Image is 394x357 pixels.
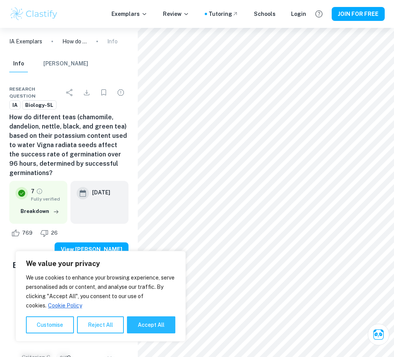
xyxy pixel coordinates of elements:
[9,227,37,239] div: Like
[62,37,87,46] p: How do different teas (chamomile, dandelion, nettle, black, and green tea) based on their potassi...
[26,316,74,333] button: Customise
[38,227,62,239] div: Dislike
[15,251,186,342] div: We value your privacy
[26,273,175,310] p: We use cookies to enhance your browsing experience, serve personalised ads or content, and analys...
[111,10,147,18] p: Exemplars
[312,7,325,21] button: Help and Feedback
[19,206,61,217] button: Breakdown
[332,7,385,21] button: JOIN FOR FREE
[48,302,82,309] a: Cookie Policy
[107,37,118,46] p: Info
[9,6,58,22] img: Clastify logo
[96,85,111,100] div: Bookmark
[209,10,238,18] a: Tutoring
[9,37,42,46] a: IA Exemplars
[291,10,306,18] a: Login
[22,100,57,110] a: Biology-SL
[18,229,37,237] span: 769
[62,85,77,100] div: Share
[12,259,125,271] h5: Examiner's summary
[254,10,276,18] a: Schools
[43,55,88,72] button: [PERSON_NAME]
[79,85,94,100] div: Download
[92,188,110,197] h6: [DATE]
[163,10,189,18] p: Review
[26,259,175,268] p: We value your privacy
[368,324,389,345] button: Ask Clai
[9,86,62,100] span: Research question
[113,85,128,100] div: Report issue
[22,101,56,109] span: Biology-SL
[9,55,28,72] button: Info
[127,316,175,333] button: Accept All
[31,187,34,196] p: 7
[55,242,128,256] button: View [PERSON_NAME]
[77,316,124,333] button: Reject All
[47,229,62,237] span: 26
[31,196,61,203] span: Fully verified
[10,101,20,109] span: IA
[36,188,43,195] a: Grade fully verified
[9,100,21,110] a: IA
[9,113,128,178] h6: How do different teas (chamomile, dandelion, nettle, black, and green tea) based on their potassi...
